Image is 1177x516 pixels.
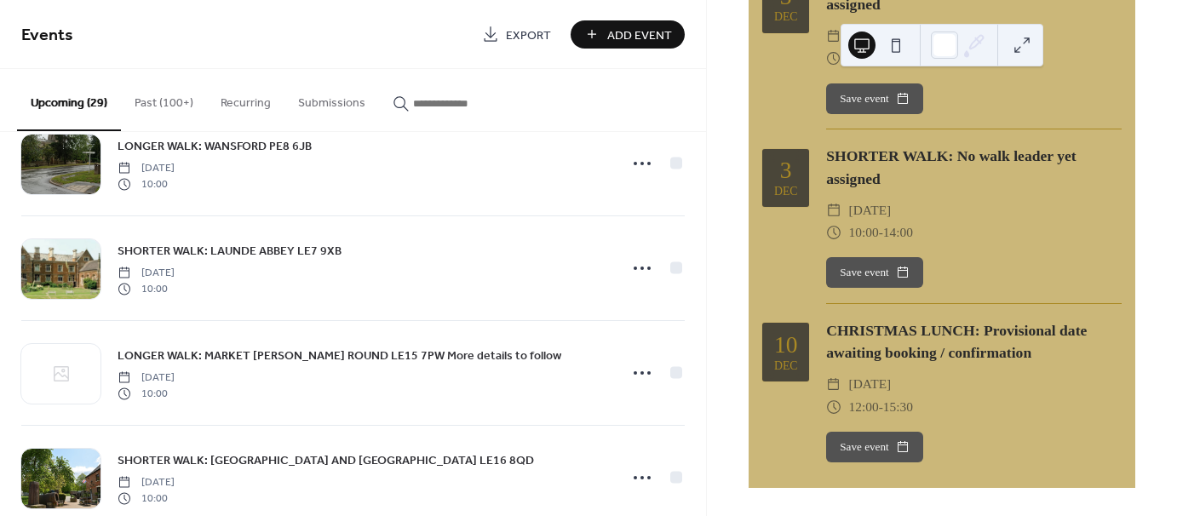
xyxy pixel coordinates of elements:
[826,199,841,221] div: ​
[118,138,312,156] span: LONGER WALK: WANSFORD PE8 6JB
[849,199,892,221] span: [DATE]
[826,145,1122,190] div: SHORTER WALK: No walk leader yet assigned
[21,19,73,52] span: Events
[774,11,798,23] div: Dec
[118,266,175,281] span: [DATE]
[118,370,175,386] span: [DATE]
[118,450,534,470] a: SHORTER WALK: [GEOGRAPHIC_DATA] AND [GEOGRAPHIC_DATA] LE16 8QD
[118,243,342,261] span: SHORTER WALK: LAUNDE ABBEY LE7 9XB
[826,432,923,462] button: Save event
[118,136,312,156] a: LONGER WALK: WANSFORD PE8 6JB
[118,347,561,365] span: LONGER WALK: MARKET [PERSON_NAME] ROUND LE15 7PW More details to follow
[118,475,175,490] span: [DATE]
[118,490,175,506] span: 10:00
[826,373,841,395] div: ​
[118,452,534,470] span: SHORTER WALK: [GEOGRAPHIC_DATA] AND [GEOGRAPHIC_DATA] LE16 8QD
[826,257,923,288] button: Save event
[879,396,883,418] span: -
[774,186,798,198] div: Dec
[826,83,923,114] button: Save event
[118,346,561,365] a: LONGER WALK: MARKET [PERSON_NAME] ROUND LE15 7PW More details to follow
[207,69,284,129] button: Recurring
[826,25,841,47] div: ​
[826,396,841,418] div: ​
[849,221,879,244] span: 10:00
[607,26,672,44] span: Add Event
[118,281,175,296] span: 10:00
[118,241,342,261] a: SHORTER WALK: LAUNDE ABBEY LE7 9XB
[774,360,798,372] div: Dec
[284,69,379,129] button: Submissions
[469,20,564,49] a: Export
[17,69,121,131] button: Upcoming (29)
[826,319,1122,364] div: CHRISTMAS LUNCH: Provisional date awaiting booking / confirmation
[826,221,841,244] div: ​
[879,221,883,244] span: -
[118,161,175,176] span: [DATE]
[849,373,892,395] span: [DATE]
[774,333,798,357] div: 10
[118,176,175,192] span: 10:00
[506,26,551,44] span: Export
[118,386,175,401] span: 10:00
[121,69,207,129] button: Past (100+)
[883,396,913,418] span: 15:30
[780,158,792,182] div: 3
[571,20,685,49] button: Add Event
[883,221,913,244] span: 14:00
[849,396,879,418] span: 12:00
[826,48,841,70] div: ​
